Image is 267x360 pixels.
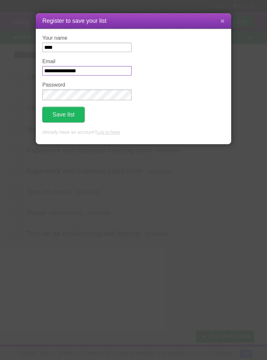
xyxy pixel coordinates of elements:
label: Email [42,59,132,64]
label: Password [42,82,132,88]
p: Already have an account? . [42,129,225,136]
label: Your name [42,35,132,41]
button: Save list [42,107,85,122]
h1: Register to save your list [42,17,225,25]
a: Log in here [96,130,120,135]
